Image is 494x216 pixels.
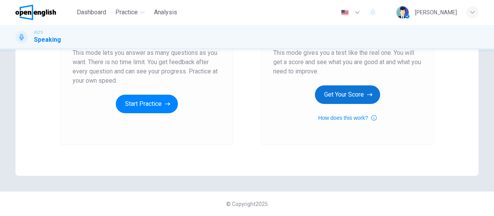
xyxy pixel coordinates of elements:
[151,5,180,19] button: Analysis
[318,113,376,122] button: How does this work?
[34,35,61,44] h1: Speaking
[112,5,148,19] button: Practice
[15,5,56,20] img: OpenEnglish logo
[273,48,421,76] span: This mode gives you a test like the real one. You will get a score and see what you are good at a...
[315,85,380,104] button: Get Your Score
[74,5,109,19] button: Dashboard
[115,8,138,17] span: Practice
[73,48,221,85] span: This mode lets you answer as many questions as you want. There is no time limit. You get feedback...
[34,30,43,35] span: IELTS
[116,95,178,113] button: Start Practice
[154,8,177,17] span: Analysis
[396,6,409,19] img: Profile picture
[226,201,268,207] span: © Copyright 2025
[77,8,106,17] span: Dashboard
[15,5,74,20] a: OpenEnglish logo
[415,8,457,17] div: [PERSON_NAME]
[340,10,350,15] img: en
